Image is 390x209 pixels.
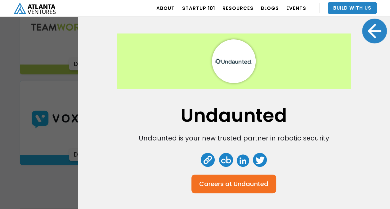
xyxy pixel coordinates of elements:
a: Build With Us [328,2,377,14]
img: Company Banner [117,33,351,88]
